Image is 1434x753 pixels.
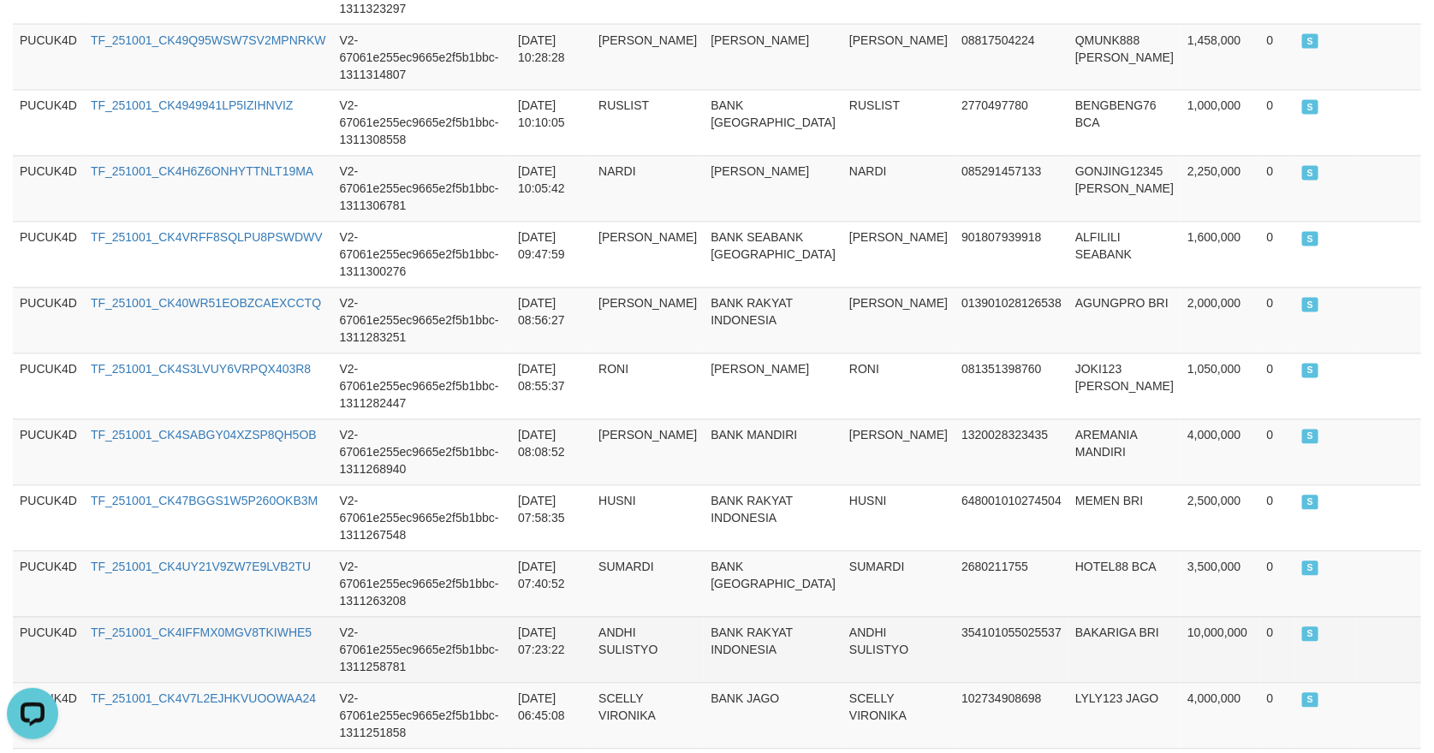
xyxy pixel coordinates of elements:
[704,90,842,156] td: BANK [GEOGRAPHIC_DATA]
[511,419,592,485] td: [DATE] 08:08:52
[333,156,512,222] td: V2-67061e255ec9665e2f5b1bbc-1311306781
[13,485,84,551] td: PUCUK4D
[1181,90,1260,156] td: 1,000,000
[704,617,842,683] td: BANK RAKYAT INDONESIA
[511,551,592,617] td: [DATE] 07:40:52
[91,429,317,442] a: TF_251001_CK4SABGY04XZSP8QH5OB
[1181,551,1260,617] td: 3,500,000
[1302,430,1319,444] span: SUCCESS
[333,485,512,551] td: V2-67061e255ec9665e2f5b1bbc-1311267548
[955,617,1068,683] td: 354101055025537
[704,419,842,485] td: BANK MANDIRI
[592,617,704,683] td: ANDHI SULISTYO
[1181,617,1260,683] td: 10,000,000
[1302,561,1319,576] span: SUCCESS
[13,353,84,419] td: PUCUK4D
[1181,288,1260,353] td: 2,000,000
[592,24,704,90] td: [PERSON_NAME]
[1302,627,1319,642] span: SUCCESS
[333,24,512,90] td: V2-67061e255ec9665e2f5b1bbc-1311314807
[842,353,955,419] td: RONI
[842,485,955,551] td: HUSNI
[842,551,955,617] td: SUMARDI
[333,222,512,288] td: V2-67061e255ec9665e2f5b1bbc-1311300276
[842,90,955,156] td: RUSLIST
[13,90,84,156] td: PUCUK4D
[1068,288,1181,353] td: AGUNGPRO BRI
[511,222,592,288] td: [DATE] 09:47:59
[1068,617,1181,683] td: BAKARIGA BRI
[1260,222,1295,288] td: 0
[13,419,84,485] td: PUCUK4D
[955,353,1068,419] td: 081351398760
[1181,683,1260,749] td: 4,000,000
[592,485,704,551] td: HUSNI
[955,90,1068,156] td: 2770497780
[842,222,955,288] td: [PERSON_NAME]
[333,551,512,617] td: V2-67061e255ec9665e2f5b1bbc-1311263208
[592,90,704,156] td: RUSLIST
[704,222,842,288] td: BANK SEABANK [GEOGRAPHIC_DATA]
[1302,364,1319,378] span: SUCCESS
[592,156,704,222] td: NARDI
[13,288,84,353] td: PUCUK4D
[91,297,321,311] a: TF_251001_CK40WR51EOBZCAEXCCTQ
[7,7,58,58] button: Open LiveChat chat widget
[333,683,512,749] td: V2-67061e255ec9665e2f5b1bbc-1311251858
[1068,222,1181,288] td: ALFILILI SEABANK
[955,24,1068,90] td: 08817504224
[91,231,323,245] a: TF_251001_CK4VRFF8SQLPU8PSWDWV
[592,551,704,617] td: SUMARDI
[511,156,592,222] td: [DATE] 10:05:42
[91,99,294,113] a: TF_251001_CK4949941LP5IZIHNVIZ
[1260,551,1295,617] td: 0
[13,24,84,90] td: PUCUK4D
[842,156,955,222] td: NARDI
[704,485,842,551] td: BANK RAKYAT INDONESIA
[511,353,592,419] td: [DATE] 08:55:37
[1302,100,1319,115] span: SUCCESS
[592,288,704,353] td: [PERSON_NAME]
[1260,90,1295,156] td: 0
[1260,288,1295,353] td: 0
[955,222,1068,288] td: 901807939918
[1181,222,1260,288] td: 1,600,000
[955,485,1068,551] td: 648001010274504
[842,288,955,353] td: [PERSON_NAME]
[333,617,512,683] td: V2-67061e255ec9665e2f5b1bbc-1311258781
[955,156,1068,222] td: 085291457133
[13,551,84,617] td: PUCUK4D
[91,560,311,574] a: TF_251001_CK4UY21V9ZW7E9LVB2TU
[1260,156,1295,222] td: 0
[842,24,955,90] td: [PERSON_NAME]
[1260,617,1295,683] td: 0
[955,288,1068,353] td: 013901028126538
[1260,24,1295,90] td: 0
[91,495,318,508] a: TF_251001_CK47BGGS1W5P260OKB3M
[592,353,704,419] td: RONI
[1181,24,1260,90] td: 1,458,000
[333,90,512,156] td: V2-67061e255ec9665e2f5b1bbc-1311308558
[1068,683,1181,749] td: LYLY123 JAGO
[704,683,842,749] td: BANK JAGO
[1302,495,1319,510] span: SUCCESS
[91,363,311,376] a: TF_251001_CK4S3LVUY6VRPQX403R8
[1260,419,1295,485] td: 0
[592,222,704,288] td: [PERSON_NAME]
[13,222,84,288] td: PUCUK4D
[91,33,326,47] a: TF_251001_CK49Q95WSW7SV2MPNRKW
[333,288,512,353] td: V2-67061e255ec9665e2f5b1bbc-1311283251
[1260,485,1295,551] td: 0
[1068,24,1181,90] td: QMUNK888 [PERSON_NAME]
[511,288,592,353] td: [DATE] 08:56:27
[1068,419,1181,485] td: AREMANIA MANDIRI
[1068,485,1181,551] td: MEMEN BRI
[511,617,592,683] td: [DATE] 07:23:22
[1068,353,1181,419] td: JOKI123 [PERSON_NAME]
[13,617,84,683] td: PUCUK4D
[511,24,592,90] td: [DATE] 10:28:28
[842,683,955,749] td: SCELLY VIRONIKA
[1302,166,1319,181] span: SUCCESS
[592,419,704,485] td: [PERSON_NAME]
[955,419,1068,485] td: 1320028323435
